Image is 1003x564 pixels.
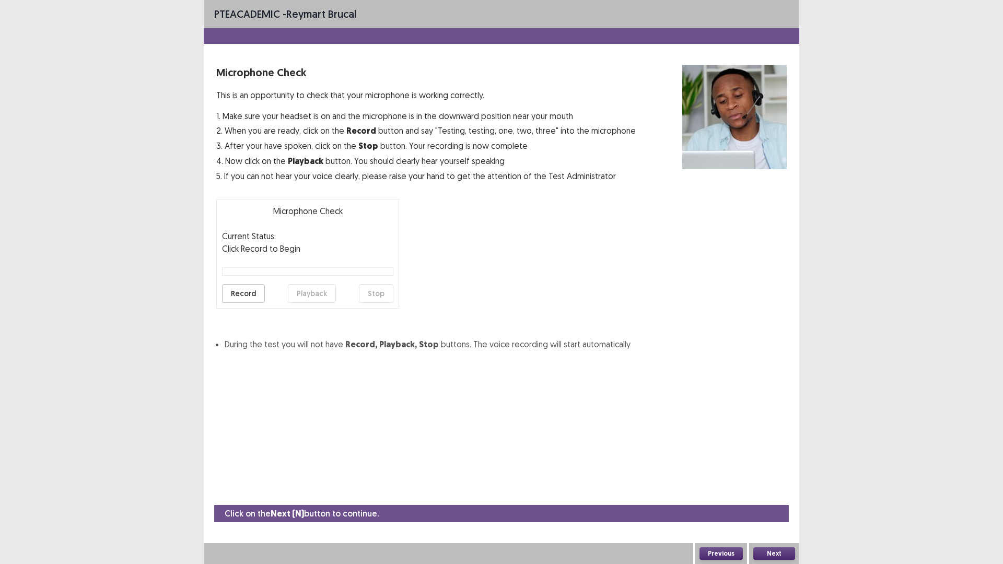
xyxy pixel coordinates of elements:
[346,125,376,136] strong: Record
[225,507,379,520] p: Click on the button to continue.
[222,205,393,217] p: Microphone Check
[682,65,787,169] img: microphone check
[222,284,265,303] button: Record
[216,110,636,122] p: 1. Make sure your headset is on and the microphone is in the downward position near your mouth
[216,65,636,80] p: Microphone Check
[225,338,787,351] li: During the test you will not have buttons. The voice recording will start automatically
[216,124,636,137] p: 2. When you are ready, click on the button and say "Testing, testing, one, two, three" into the m...
[216,155,636,168] p: 4. Now click on the button. You should clearly hear yourself speaking
[288,156,323,167] strong: Playback
[271,508,304,519] strong: Next (N)
[288,284,336,303] button: Playback
[214,7,280,20] span: PTE academic
[379,339,417,350] strong: Playback,
[419,339,439,350] strong: Stop
[222,230,276,242] p: Current Status:
[216,89,636,101] p: This is an opportunity to check that your microphone is working correctly.
[216,170,636,182] p: 5. If you can not hear your voice clearly, please raise your hand to get the attention of the Tes...
[216,139,636,152] p: 3. After your have spoken, click on the button. Your recording is now complete
[222,242,393,255] p: Click Record to Begin
[699,547,743,560] button: Previous
[345,339,377,350] strong: Record,
[753,547,795,560] button: Next
[358,140,378,151] strong: Stop
[214,6,356,22] p: - Reymart Brucal
[359,284,393,303] button: Stop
